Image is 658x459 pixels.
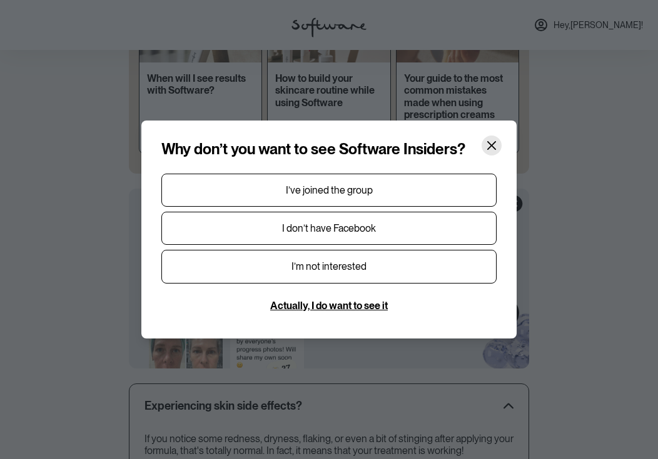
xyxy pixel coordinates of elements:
[161,250,497,283] button: I’m not interested
[270,300,388,312] button: Actually, I do want to see it
[282,222,376,234] span: I don’t have Facebook
[286,184,373,196] span: I’ve joined the group
[161,141,465,159] h4: Why don’t you want to see Software Insiders?
[161,174,497,207] button: I’ve joined the group
[291,260,367,272] span: I’m not interested
[161,212,497,245] button: I don’t have Facebook
[482,136,502,155] button: Close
